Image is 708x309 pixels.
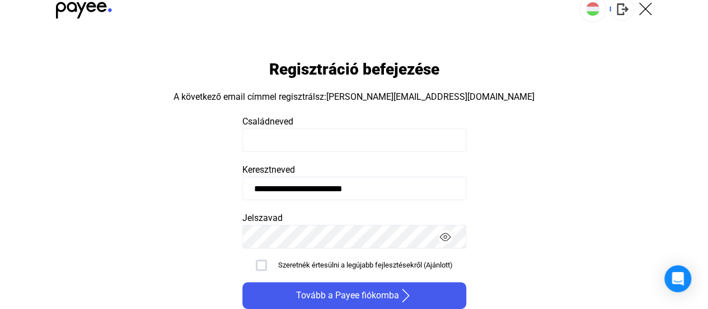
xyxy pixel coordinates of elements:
img: X [639,2,652,16]
img: arrow-right-white [399,289,412,302]
h1: Regisztráció befejezése [269,59,439,79]
div: Open Intercom Messenger [664,265,691,292]
img: eyes-on.svg [439,231,451,243]
div: A következő email címmel regisztrálsz: [174,90,534,104]
span: Tovább a Payee fiókomba [296,289,399,302]
img: HU [586,2,599,16]
span: Keresztneved [242,164,295,175]
strong: [PERSON_NAME][EMAIL_ADDRESS][DOMAIN_NAME] [326,91,534,102]
div: Szeretnék értesülni a legújabb fejlesztésekről (Ajánlott) [278,260,453,271]
button: Tovább a Payee fiókombaarrow-right-white [242,282,466,309]
span: Jelszavad [242,213,283,223]
img: logout-grey [617,3,629,15]
span: Családneved [242,116,293,127]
